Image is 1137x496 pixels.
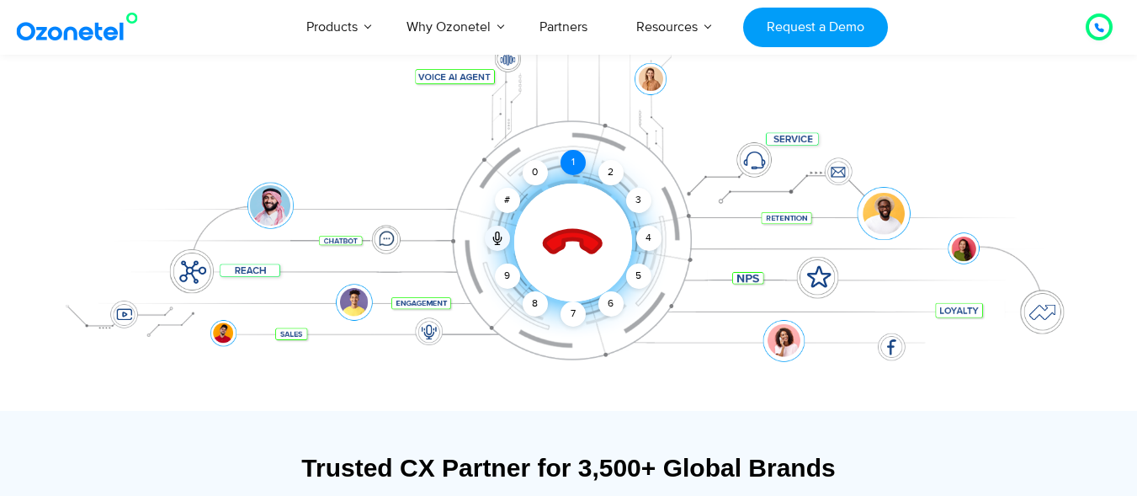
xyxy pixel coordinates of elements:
[598,291,624,317] div: 6
[561,301,586,327] div: 7
[51,453,1087,483] div: Trusted CX Partner for 3,500+ Global Brands
[625,264,651,289] div: 5
[625,188,651,213] div: 3
[598,160,624,185] div: 2
[523,160,548,185] div: 0
[523,291,548,317] div: 8
[636,226,661,251] div: 4
[495,264,520,289] div: 9
[743,8,887,47] a: Request a Demo
[561,150,586,175] div: 1
[495,188,520,213] div: #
